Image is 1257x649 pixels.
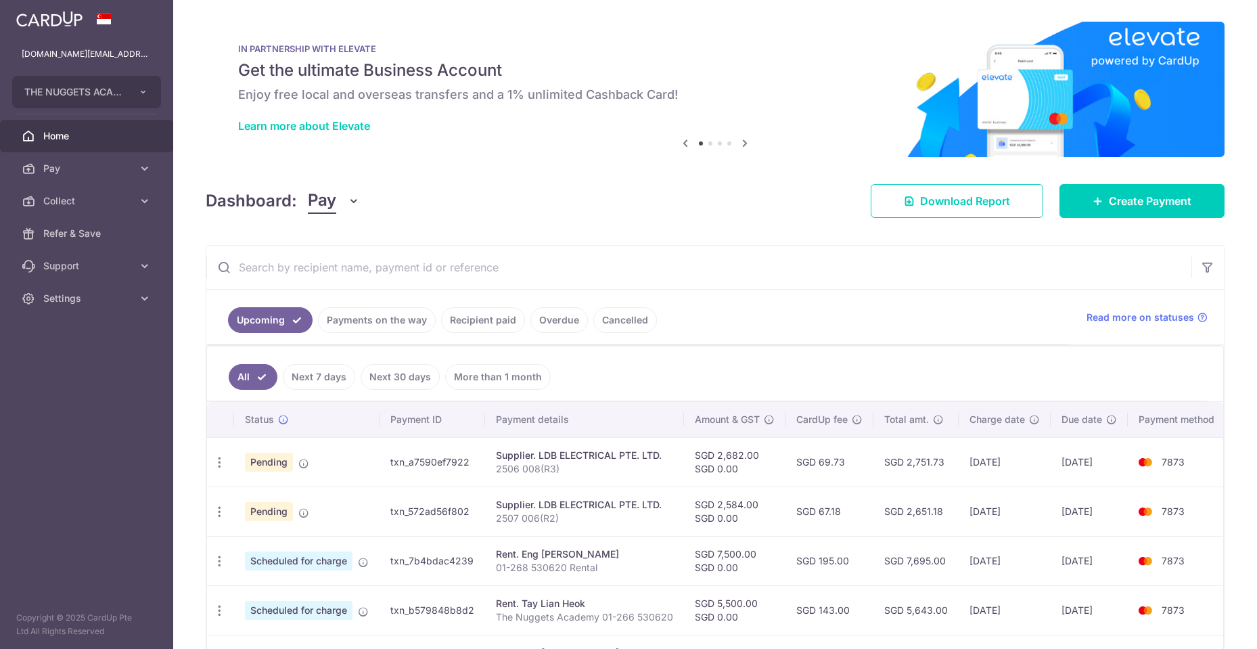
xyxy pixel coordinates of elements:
td: SGD 7,500.00 SGD 0.00 [684,536,785,585]
span: Total amt. [884,413,929,426]
span: Download Report [920,193,1010,209]
div: Supplier. LDB ELECTRICAL PTE. LTD. [496,498,673,512]
button: Pay [308,188,360,214]
span: Charge date [969,413,1025,426]
td: SGD 5,500.00 SGD 0.00 [684,585,785,635]
span: Settings [43,292,133,305]
a: Download Report [871,184,1043,218]
td: SGD 5,643.00 [873,585,959,635]
p: The Nuggets Academy 01-266 530620 [496,610,673,624]
span: Scheduled for charge [245,552,352,570]
span: Pay [43,162,133,175]
td: [DATE] [959,487,1051,536]
span: Collect [43,194,133,208]
p: [DOMAIN_NAME][EMAIL_ADDRESS][DOMAIN_NAME] [22,47,152,61]
td: SGD 2,584.00 SGD 0.00 [684,487,785,536]
span: Amount & GST [695,413,760,426]
span: 7873 [1162,604,1185,616]
td: [DATE] [1051,536,1128,585]
td: [DATE] [1051,437,1128,487]
span: Refer & Save [43,227,133,240]
img: CardUp [16,11,83,27]
td: SGD 143.00 [785,585,873,635]
a: Next 7 days [283,364,355,390]
th: Payment details [485,402,684,437]
img: Bank Card [1132,503,1159,520]
td: SGD 67.18 [785,487,873,536]
td: [DATE] [959,585,1051,635]
td: SGD 195.00 [785,536,873,585]
span: Pending [245,502,293,521]
h6: Enjoy free local and overseas transfers and a 1% unlimited Cashback Card! [238,87,1192,103]
td: SGD 2,651.18 [873,487,959,536]
th: Payment ID [380,402,485,437]
h5: Get the ultimate Business Account [238,60,1192,81]
th: Payment method [1128,402,1231,437]
span: 7873 [1162,555,1185,566]
td: txn_7b4bdac4239 [380,536,485,585]
h4: Dashboard: [206,189,297,213]
a: Create Payment [1059,184,1225,218]
span: THE NUGGETS ACADEMY PTE. LTD. [24,85,124,99]
span: 7873 [1162,456,1185,468]
span: Status [245,413,274,426]
a: Payments on the way [318,307,436,333]
span: Due date [1061,413,1102,426]
span: 7873 [1162,506,1185,517]
td: SGD 7,695.00 [873,536,959,585]
td: txn_a7590ef7922 [380,437,485,487]
a: More than 1 month [445,364,551,390]
a: Overdue [530,307,588,333]
span: Read more on statuses [1087,311,1194,324]
img: Renovation banner [206,22,1225,157]
td: [DATE] [1051,487,1128,536]
td: [DATE] [959,437,1051,487]
span: Support [43,259,133,273]
td: txn_b579848b8d2 [380,585,485,635]
a: Learn more about Elevate [238,119,370,133]
p: IN PARTNERSHIP WITH ELEVATE [238,43,1192,54]
a: Read more on statuses [1087,311,1208,324]
span: Pending [245,453,293,472]
a: Next 30 days [361,364,440,390]
td: txn_572ad56f802 [380,487,485,536]
iframe: Opens a widget where you can find more information [1170,608,1243,642]
a: All [229,364,277,390]
span: Home [43,129,133,143]
p: 2507 006(R2) [496,512,673,525]
input: Search by recipient name, payment id or reference [206,246,1191,289]
td: SGD 69.73 [785,437,873,487]
p: 01-268 530620 Rental [496,561,673,575]
span: CardUp fee [796,413,848,426]
a: Upcoming [228,307,313,333]
span: Create Payment [1109,193,1191,209]
div: Rent. Eng [PERSON_NAME] [496,547,673,561]
td: SGD 2,751.73 [873,437,959,487]
button: THE NUGGETS ACADEMY PTE. LTD. [12,76,161,108]
a: Cancelled [593,307,657,333]
td: SGD 2,682.00 SGD 0.00 [684,437,785,487]
div: Supplier. LDB ELECTRICAL PTE. LTD. [496,449,673,462]
img: Bank Card [1132,553,1159,569]
td: [DATE] [1051,585,1128,635]
span: Pay [308,188,336,214]
a: Recipient paid [441,307,525,333]
p: 2506 008(R3) [496,462,673,476]
img: Bank Card [1132,454,1159,470]
div: Rent. Tay Lian Heok [496,597,673,610]
img: Bank Card [1132,602,1159,619]
td: [DATE] [959,536,1051,585]
span: Scheduled for charge [245,601,352,620]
